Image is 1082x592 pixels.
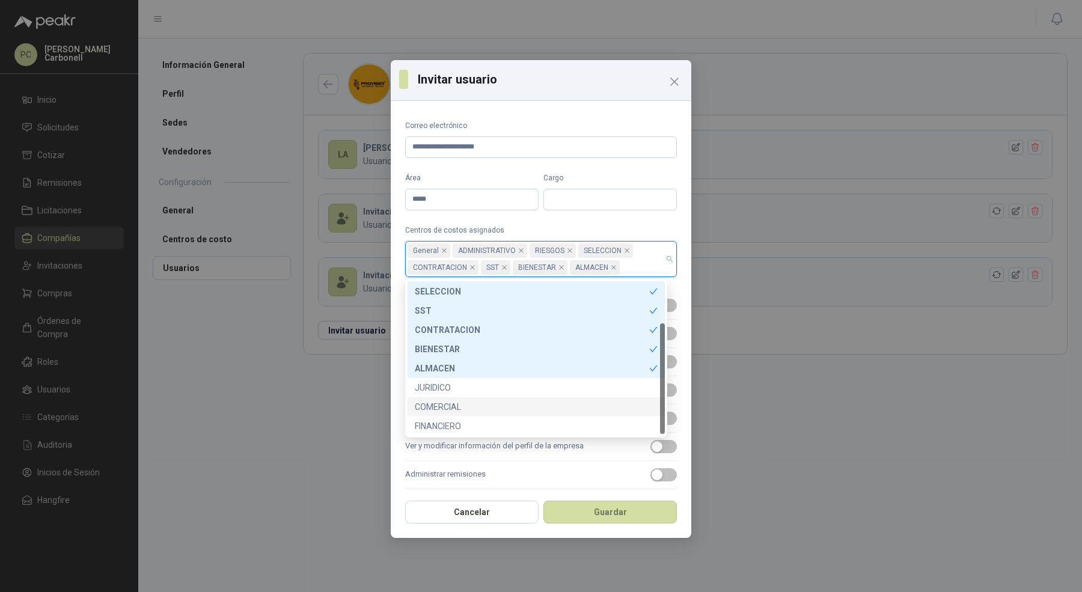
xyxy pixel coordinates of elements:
[405,225,677,236] label: Centros de costos asignados
[567,248,573,254] span: close
[481,260,510,275] span: SST
[408,417,665,436] div: FINANCIERO
[649,364,658,373] span: check
[408,359,665,378] div: ALMACEN
[405,461,677,489] label: Administrar remisiones
[408,282,665,301] div: SELECCION
[513,260,567,275] span: BIENESTAR
[649,307,658,315] span: check
[408,378,665,397] div: JURIDICO
[584,244,622,257] span: SELECCION
[413,261,467,274] span: CONTRATACION
[543,501,677,523] button: Guardar
[665,72,684,91] button: Close
[611,264,617,270] span: close
[530,243,576,258] span: RIESGOS
[415,400,658,413] div: COMERCIAL
[441,248,447,254] span: close
[405,501,539,523] button: Cancelar
[415,323,649,337] div: CONTRATACION
[543,172,677,184] label: Cargo
[453,243,527,258] span: ADMINISTRATIVO
[575,261,608,274] span: ALMACEN
[408,301,665,320] div: SST
[415,362,649,375] div: ALMACEN
[415,420,658,433] div: FINANCIERO
[405,489,677,517] label: Aprobar solicitudes
[649,326,658,334] span: check
[415,304,649,317] div: SST
[518,261,556,274] span: BIENESTAR
[469,264,475,270] span: close
[650,440,677,453] button: Ver y modificar información del perfil de la empresa
[413,244,439,257] span: General
[408,243,450,258] span: General
[415,343,649,356] div: BIENESTAR
[535,244,564,257] span: RIESGOS
[405,120,677,132] label: Correo electrónico
[486,261,499,274] span: SST
[518,248,524,254] span: close
[418,70,683,88] h3: Invitar usuario
[570,260,620,275] span: ALMACEN
[649,345,658,353] span: check
[458,244,516,257] span: ADMINISTRATIVO
[405,172,539,184] label: Área
[650,468,677,481] button: Administrar remisiones
[408,340,665,359] div: BIENESTAR
[558,264,564,270] span: close
[578,243,633,258] span: SELECCION
[405,433,677,461] label: Ver y modificar información del perfil de la empresa
[408,260,478,275] span: CONTRATACION
[649,287,658,296] span: check
[415,285,649,298] div: SELECCION
[408,397,665,417] div: COMERCIAL
[624,248,630,254] span: close
[408,320,665,340] div: CONTRATACION
[501,264,507,270] span: close
[415,381,658,394] div: JURIDICO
